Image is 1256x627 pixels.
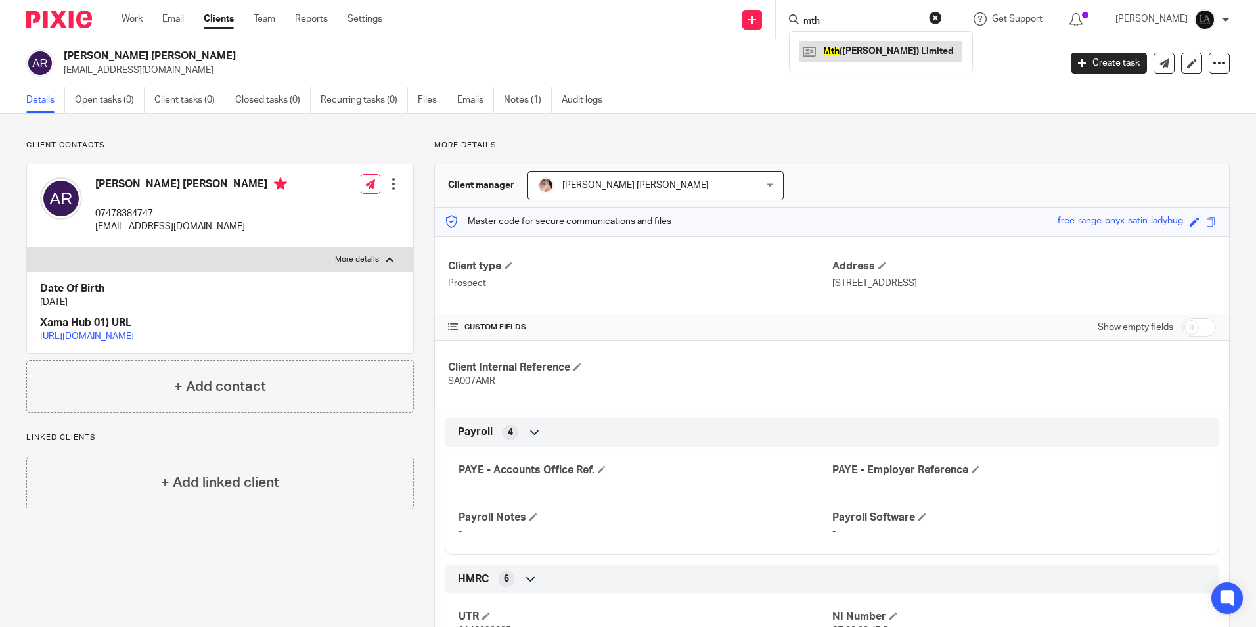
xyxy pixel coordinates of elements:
a: Open tasks (0) [75,87,145,113]
a: Emails [457,87,494,113]
p: Master code for secure communications and files [445,215,671,228]
span: Get Support [992,14,1043,24]
span: [PERSON_NAME] [PERSON_NAME] [562,181,709,190]
p: [PERSON_NAME] [1115,12,1188,26]
a: Client tasks (0) [154,87,225,113]
p: More details [434,140,1230,151]
h4: CUSTOM FIELDS [448,322,832,333]
h4: [PERSON_NAME] [PERSON_NAME] [95,177,287,194]
h3: Client manager [448,179,514,192]
p: [STREET_ADDRESS] [832,277,1216,290]
h4: NI Number [832,610,1205,624]
h4: UTR [459,610,832,624]
a: Create task [1071,53,1147,74]
p: Linked clients [26,432,414,443]
h4: PAYE - Employer Reference [832,463,1205,477]
a: Details [26,87,65,113]
div: free-range-onyx-satin-ladybug [1058,214,1183,229]
p: [DATE] [40,296,400,309]
p: Prospect [448,277,832,290]
p: 07478384747 [95,207,287,220]
img: svg%3E [40,177,82,220]
label: Show empty fields [1098,321,1173,334]
h4: Date Of Birth [40,282,400,296]
h4: PAYE - Accounts Office Ref. [459,463,832,477]
i: Primary [274,177,287,191]
h4: Payroll Notes [459,511,832,524]
h4: Client type [448,260,832,273]
a: Work [122,12,143,26]
span: - [832,526,836,536]
h2: [PERSON_NAME] [PERSON_NAME] [64,49,853,63]
span: - [459,526,462,536]
img: Lockhart+Amin+-+1024x1024+-+light+on+dark.jpg [1194,9,1215,30]
a: Settings [348,12,382,26]
h4: Xama Hub 01) URL [40,316,400,330]
a: Files [418,87,447,113]
a: Email [162,12,184,26]
span: - [459,479,462,488]
a: Notes (1) [504,87,552,113]
p: [EMAIL_ADDRESS][DOMAIN_NAME] [95,220,287,233]
h4: Payroll Software [832,511,1205,524]
img: Pixie [26,11,92,28]
span: HMRC [458,572,489,586]
a: Recurring tasks (0) [321,87,408,113]
span: - [832,479,836,488]
img: Snapchat-630390547_1.png [538,177,554,193]
span: 4 [508,426,513,439]
a: [URL][DOMAIN_NAME] [40,332,134,341]
h4: Client Internal Reference [448,361,832,375]
span: 6 [504,572,509,586]
a: Clients [204,12,234,26]
span: SA007AMR [448,377,495,386]
p: [EMAIL_ADDRESS][DOMAIN_NAME] [64,64,1051,77]
a: Team [254,12,275,26]
p: More details [335,254,379,265]
span: Payroll [458,425,493,439]
a: Reports [295,12,328,26]
a: Audit logs [562,87,612,113]
h4: Address [832,260,1216,273]
input: Search [802,16,920,28]
img: svg%3E [26,49,54,77]
h4: + Add contact [174,377,266,397]
button: Clear [929,11,942,24]
p: Client contacts [26,140,414,151]
h4: + Add linked client [161,473,279,493]
a: Closed tasks (0) [235,87,311,113]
